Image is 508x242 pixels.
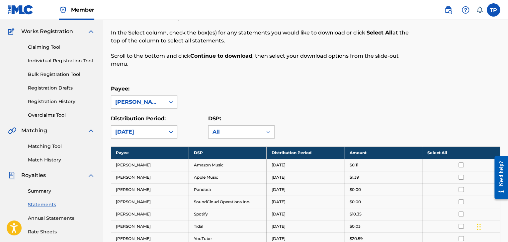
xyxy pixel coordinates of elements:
p: In the Select column, check the box(es) for any statements you would like to download or click at... [111,29,410,45]
p: $20.59 [349,236,362,242]
td: [DATE] [267,196,344,208]
a: Public Search [442,3,455,17]
div: All [212,128,258,136]
span: Matching [21,127,47,135]
label: Payee: [111,86,129,92]
td: Apple Music [189,171,266,183]
th: Amount [344,147,422,159]
a: Annual Statements [28,215,95,222]
img: Royalties [8,171,16,179]
img: search [444,6,452,14]
p: $0.00 [349,199,361,205]
th: Distribution Period [267,147,344,159]
iframe: Chat Widget [475,210,508,242]
td: [PERSON_NAME] [111,183,189,196]
td: [PERSON_NAME] [111,208,189,220]
div: User Menu [487,3,500,17]
th: DSP [189,147,266,159]
td: [PERSON_NAME] [111,171,189,183]
span: Works Registration [21,28,73,35]
div: Help [459,3,472,17]
td: Pandora [189,183,266,196]
td: [DATE] [267,159,344,171]
img: MLC Logo [8,5,34,15]
td: [PERSON_NAME] [111,196,189,208]
img: help [462,6,469,14]
img: Works Registration [8,28,17,35]
span: Member [71,6,94,14]
th: Select All [422,147,500,159]
div: Notifications [476,7,483,13]
td: [DATE] [267,183,344,196]
td: Amazon Music [189,159,266,171]
td: SoundCloud Operations Inc. [189,196,266,208]
p: $1.39 [349,174,359,180]
p: $0.11 [349,162,358,168]
img: Top Rightsholder [59,6,67,14]
img: expand [87,28,95,35]
img: Matching [8,127,16,135]
td: Spotify [189,208,266,220]
a: Individual Registration Tool [28,57,95,64]
a: Summary [28,188,95,195]
div: [PERSON_NAME] [115,98,161,106]
a: Rate Sheets [28,228,95,235]
td: [PERSON_NAME] [111,220,189,232]
iframe: Resource Center [489,151,508,204]
img: expand [87,171,95,179]
a: Match History [28,156,95,163]
a: Claiming Tool [28,44,95,51]
label: DSP: [208,115,221,122]
span: Royalties [21,171,46,179]
a: Matching Tool [28,143,95,150]
div: [DATE] [115,128,161,136]
td: [DATE] [267,208,344,220]
a: Overclaims Tool [28,112,95,119]
img: expand [87,127,95,135]
p: $10.35 [349,211,361,217]
a: Statements [28,201,95,208]
a: Registration History [28,98,95,105]
p: $0.00 [349,187,361,193]
p: $0.03 [349,223,360,229]
label: Distribution Period: [111,115,166,122]
td: Tidal [189,220,266,232]
th: Payee [111,147,189,159]
td: [DATE] [267,220,344,232]
div: Drag [477,217,481,237]
strong: Select All [367,30,392,36]
a: Registration Drafts [28,85,95,91]
td: [PERSON_NAME] [111,159,189,171]
td: [DATE] [267,171,344,183]
strong: Continue to download [190,53,252,59]
p: Scroll to the bottom and click , then select your download options from the slide-out menu. [111,52,410,68]
a: Bulk Registration Tool [28,71,95,78]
